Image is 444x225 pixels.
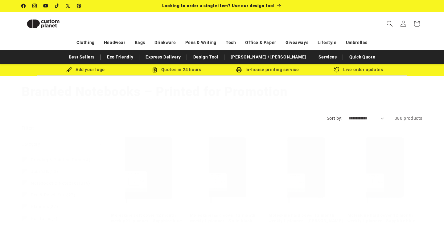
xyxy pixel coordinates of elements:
img: Order Updates Icon [152,67,158,73]
span: Pen & Pencil Sets [31,192,67,197]
a: [PERSON_NAME] / [PERSON_NAME] [228,52,309,62]
span: Journals [31,169,49,174]
a: Tech [226,37,236,48]
a: Moleskine hard cover 12 month weekly L planner - [PERSON_NAME] [269,213,344,223]
a: Lifestyle [318,37,336,48]
a: Moleskine hard cover 12 month weekly L planner - Solid black [190,213,265,223]
div: Live order updates [313,66,404,74]
div: In-house printing service [222,66,313,74]
span: (4) [31,157,90,163]
span: (13) [31,169,58,174]
a: Design Tool [190,52,222,62]
img: Custom Planet [22,14,65,34]
a: Express Delivery [142,52,184,62]
a: Headwear [104,37,125,48]
img: In-house printing [236,67,242,73]
a: Moleskine soft cover 12 month weekly XL planner - Sapphire blue [111,213,186,223]
span: Notebooks & Notepads [31,181,79,186]
img: Order updates [334,67,339,73]
a: Bags [135,37,145,48]
a: Moleskine hard cover 12 month weekly L planner - Sapphire blue [347,213,423,223]
span: (27) [31,204,58,209]
a: Drinkware [154,37,176,48]
h1: Branded Notebooks – Printed for Promotion [22,83,422,100]
span: Looking to order a single item? Use our design tool [162,3,275,8]
a: Best Sellers [66,52,98,62]
div: Quotes in 24 hours [131,66,222,74]
summary: Search [383,17,397,30]
a: Custom Planet [19,12,86,36]
a: Services [315,52,340,62]
span: Planners [31,204,49,209]
a: Umbrellas [346,37,368,48]
span: (27) [31,192,76,198]
span: Portfolios [31,216,51,221]
span: (319) [31,180,90,186]
a: Pens & Writing [185,37,216,48]
img: Brush Icon [66,67,72,73]
a: Eco Friendly [104,52,136,62]
span: Drawing & Painting Paper [31,157,84,162]
a: Clothing [76,37,95,48]
span: (3) [31,216,58,221]
a: Giveaways [286,37,308,48]
label: Sort by: [327,116,342,121]
a: Quick Quote [346,52,379,62]
div: Add your logo [40,66,131,74]
span: Category [22,142,40,147]
summary: Category (0 selected) [22,136,102,152]
span: 380 products [395,116,422,121]
h2: Filter: [22,125,34,132]
a: Office & Paper [245,37,276,48]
